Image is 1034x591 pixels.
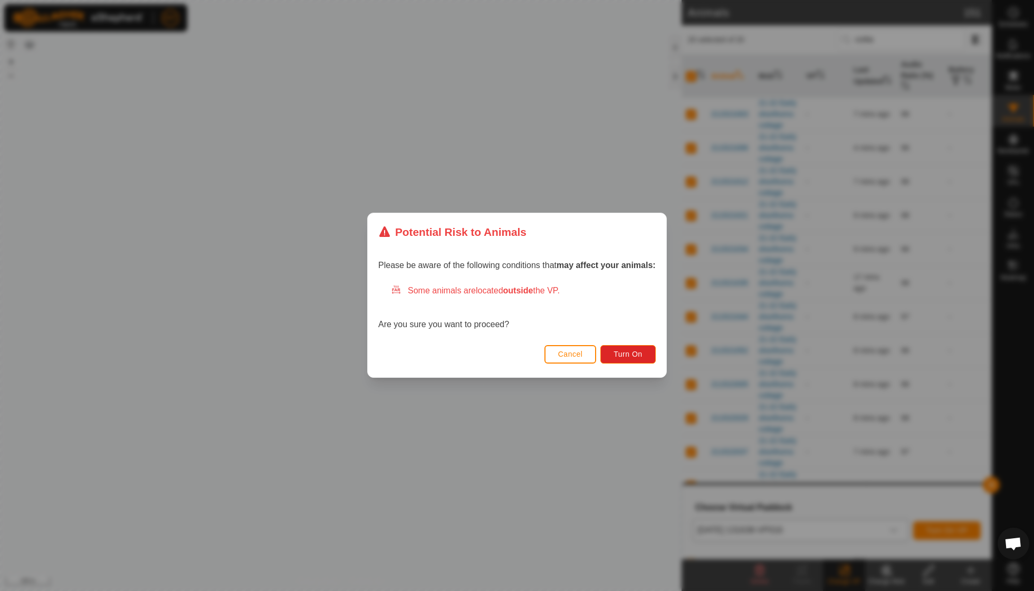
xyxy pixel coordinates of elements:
[378,285,656,331] div: Are you sure you want to proceed?
[557,261,656,270] strong: may affect your animals:
[476,287,560,295] span: located the VP.
[391,285,656,298] div: Some animals are
[601,345,656,364] button: Turn On
[558,350,583,359] span: Cancel
[544,345,597,364] button: Cancel
[378,261,656,270] span: Please be aware of the following conditions that
[614,350,643,359] span: Turn On
[378,224,526,240] div: Potential Risk to Animals
[503,287,533,295] strong: outside
[998,528,1029,559] a: Open chat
